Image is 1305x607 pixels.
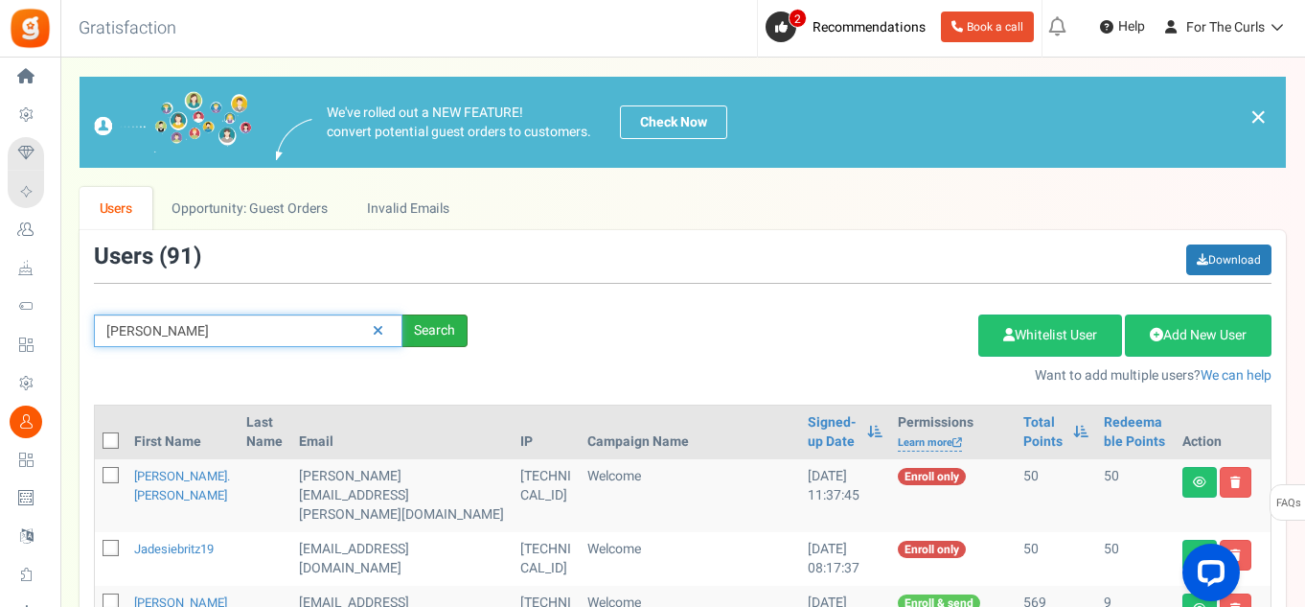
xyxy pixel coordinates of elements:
[363,315,393,348] a: Reset
[1092,12,1153,42] a: Help
[580,532,800,586] td: Welcome
[941,12,1034,42] a: Book a call
[1016,459,1096,532] td: 50
[1104,413,1167,452] a: Redeemable Points
[327,104,591,142] p: We've rolled out a NEW FEATURE! convert potential guest orders to customers.
[800,532,890,586] td: [DATE] 08:17:37
[239,406,291,459] th: Last Name
[1193,477,1206,488] i: View details
[513,406,580,459] th: IP
[890,406,1016,459] th: Permissions
[620,105,727,139] a: Check Now
[348,187,469,230] a: Invalid Emails
[513,532,580,586] td: [TECHNICAL_ID]
[978,315,1122,357] a: Whitelist User
[766,12,933,42] a: 2 Recommendations
[291,459,513,532] td: [PERSON_NAME][EMAIL_ADDRESS][PERSON_NAME][DOMAIN_NAME]
[1023,413,1064,452] a: Total Points
[789,9,807,28] span: 2
[1201,365,1271,385] a: We can help
[57,10,197,48] h3: Gratisfaction
[291,532,513,586] td: [EMAIL_ADDRESS][DOMAIN_NAME]
[80,187,152,230] a: Users
[813,17,926,37] span: Recommendations
[9,7,52,50] img: Gratisfaction
[1230,477,1241,488] i: Delete user
[1096,459,1175,532] td: 50
[276,119,312,160] img: images
[513,459,580,532] td: [TECHNICAL_ID]
[898,541,966,558] span: Enroll only
[152,187,347,230] a: Opportunity: Guest Orders
[134,540,214,558] a: jadesiebritz19
[800,459,890,532] td: [DATE] 11:37:45
[94,245,201,269] h3: Users ( )
[1125,315,1271,357] a: Add New User
[1113,17,1145,36] span: Help
[496,366,1271,385] p: Want to add multiple users?
[1249,105,1267,128] a: ×
[1275,485,1301,522] span: FAQs
[898,468,966,485] span: Enroll only
[94,315,402,347] input: Search by email or name
[898,435,962,452] a: Learn more
[1175,406,1271,459] th: Action
[580,459,800,532] td: Welcome
[94,91,252,153] img: images
[167,240,194,273] span: 91
[1096,532,1175,586] td: 50
[580,406,800,459] th: Campaign Name
[1186,17,1265,37] span: For The Curls
[291,406,513,459] th: Email
[402,315,468,347] div: Search
[1186,245,1271,275] a: Download
[126,406,239,459] th: First Name
[1016,532,1096,586] td: 50
[134,467,230,504] a: [PERSON_NAME].[PERSON_NAME]
[808,413,858,452] a: Signed-up Date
